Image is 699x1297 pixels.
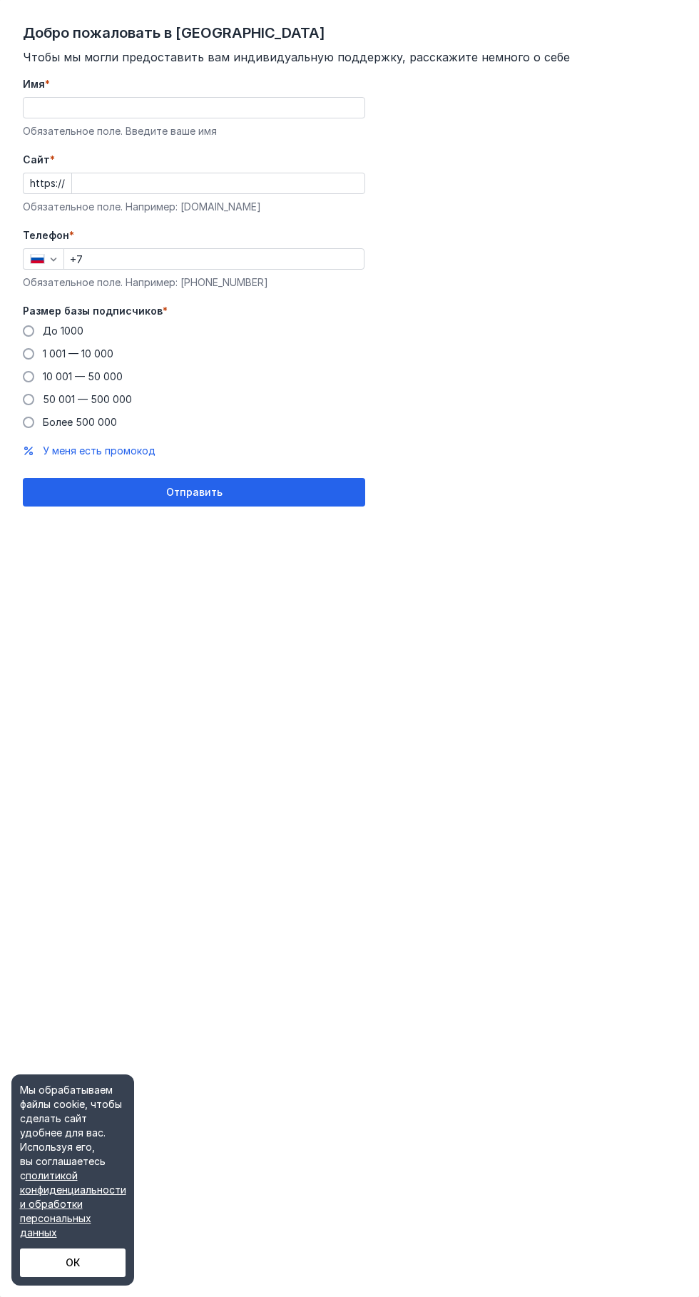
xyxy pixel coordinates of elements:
div: Мы обрабатываем файлы cookie, чтобы сделать сайт удобнее для вас. Используя его, вы соглашаетесь c [20,1083,126,1240]
button: ОК [20,1248,126,1277]
span: 50 001 — 500 000 [43,393,132,405]
div: Обязательное поле. Введите ваше имя [23,124,365,138]
span: Отправить [166,487,223,499]
span: Размер базы подписчиков [23,304,163,318]
a: политикой конфиденциальности и обработки персональных данных [20,1169,126,1238]
div: Обязательное поле. Например: [DOMAIN_NAME] [23,200,365,214]
button: У меня есть промокод [43,444,155,458]
span: Чтобы мы могли предоставить вам индивидуальную поддержку, расскажите немного о себе [23,49,676,66]
span: Добро пожаловать в [GEOGRAPHIC_DATA] [23,23,676,43]
span: Телефон [23,228,69,243]
button: Отправить [23,478,365,507]
span: До 1000 [43,325,83,337]
span: 1 001 — 10 000 [43,347,113,360]
span: У меня есть промокод [43,444,155,457]
div: Обязательное поле. Например: [PHONE_NUMBER] [23,275,365,290]
span: 10 001 — 50 000 [43,370,123,382]
span: Cайт [23,153,50,167]
span: Имя [23,77,45,91]
span: Более 500 000 [43,416,117,428]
